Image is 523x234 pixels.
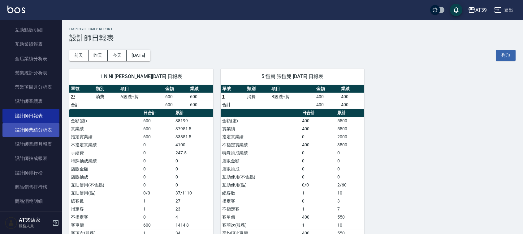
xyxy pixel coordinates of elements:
th: 業績 [339,85,364,93]
table: a dense table [221,85,365,109]
th: 項目 [119,85,164,93]
td: 2/60 [336,181,364,189]
a: 全店業績分析表 [2,52,59,66]
td: B級洗+剪 [270,93,315,101]
td: 金額(虛) [221,117,301,125]
td: 特殊抽成業績 [69,157,142,165]
th: 類別 [94,85,119,93]
a: 互助點數明細 [2,23,59,37]
td: 0 [336,157,364,165]
a: 設計師業績表 [2,94,59,108]
td: 38199 [174,117,213,125]
div: AT39 [475,6,487,14]
td: 600 [164,101,188,109]
td: 5500 [336,117,364,125]
th: 類別 [245,85,270,93]
td: 互助使用(點) [69,189,142,197]
td: 600 [142,221,174,229]
td: 0 [300,133,336,141]
td: 400 [300,213,336,221]
td: 0 [336,173,364,181]
td: 37951.5 [174,125,213,133]
button: AT39 [465,4,489,16]
td: 0 [142,181,174,189]
a: 設計師業績分析表 [2,123,59,137]
td: 實業績 [69,125,142,133]
td: 指定客 [69,205,142,213]
button: [DATE] [127,50,150,61]
td: 不指定客 [69,213,142,221]
td: 3 [336,197,364,205]
td: 4100 [174,141,213,149]
td: 客單價 [221,213,301,221]
td: 消費 [94,93,119,101]
th: 累計 [336,109,364,117]
td: 600 [142,133,174,141]
button: 昨天 [89,50,108,61]
td: A級洗+剪 [119,93,164,101]
img: Person [5,217,17,229]
td: 2000 [336,133,364,141]
td: 指定實業績 [69,133,142,141]
td: 互助使用(點) [221,181,301,189]
td: 4 [174,213,213,221]
td: 400 [300,125,336,133]
td: 不指定實業績 [221,141,301,149]
td: 33851.5 [174,133,213,141]
table: a dense table [69,85,213,109]
td: 1 [142,205,174,213]
td: 合計 [221,101,245,109]
td: 0 [300,165,336,173]
h3: 設計師日報表 [69,34,516,42]
h5: AT39店家 [19,217,50,223]
td: 不指定客 [221,205,301,213]
td: 0 [174,173,213,181]
a: 設計師日報表 [2,109,59,123]
td: 600 [164,93,188,101]
td: 0 [142,165,174,173]
td: 400 [300,117,336,125]
td: 不指定實業績 [69,141,142,149]
td: 247.5 [174,149,213,157]
td: 1 [300,221,336,229]
a: 設計師業績月報表 [2,137,59,151]
p: 服務人員 [19,223,50,229]
td: 550 [336,213,364,221]
td: 0 [300,157,336,165]
td: 0/0 [300,181,336,189]
button: 今天 [108,50,127,61]
td: 1414.8 [174,221,213,229]
td: 手續費 [69,149,142,157]
button: 登出 [492,4,516,16]
td: 客項次(服務) [221,221,301,229]
td: 實業績 [221,125,301,133]
td: 600 [188,93,213,101]
td: 3500 [336,141,364,149]
td: 互助使用(不含點) [221,173,301,181]
th: 日合計 [142,109,174,117]
td: 客單價 [69,221,142,229]
button: save [450,4,462,16]
a: 營業項目月分析表 [2,80,59,94]
td: 1 [300,189,336,197]
td: 0 [336,165,364,173]
td: 指定客 [221,197,301,205]
td: 0 [142,213,174,221]
td: 總客數 [221,189,301,197]
td: 0 [174,157,213,165]
td: 5500 [336,125,364,133]
td: 0 [174,165,213,173]
td: 400 [315,93,339,101]
td: 400 [315,101,339,109]
td: 600 [142,125,174,133]
th: 金額 [164,85,188,93]
td: 合計 [69,101,94,109]
td: 0 [300,197,336,205]
td: 店販抽成 [221,165,301,173]
td: 37/1110 [174,189,213,197]
td: 特殊抽成業績 [221,149,301,157]
img: Logo [7,6,25,13]
button: 列印 [496,50,516,61]
a: 商品消耗明細 [2,194,59,208]
td: 指定實業績 [221,133,301,141]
